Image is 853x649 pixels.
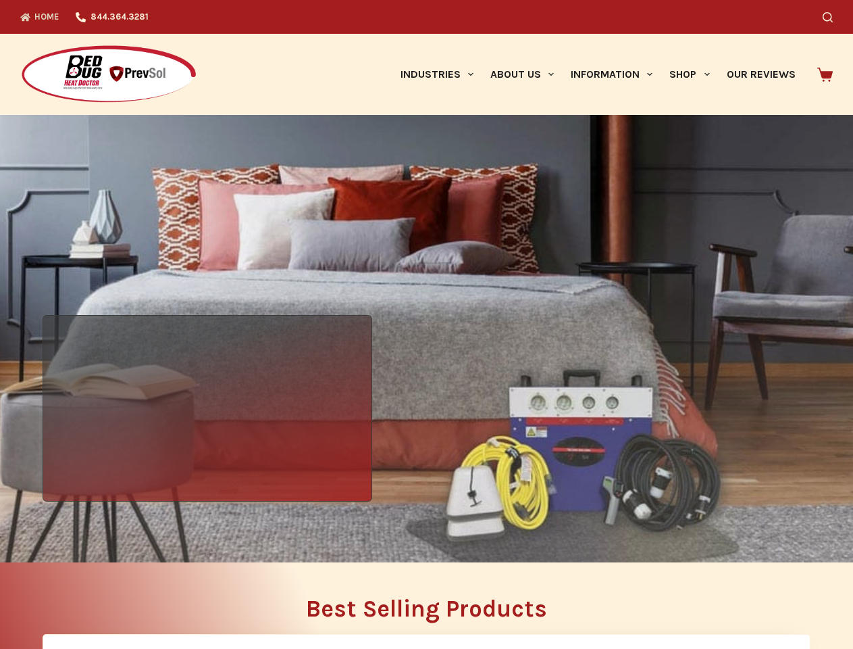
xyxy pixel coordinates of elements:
[823,12,833,22] button: Search
[563,34,661,115] a: Information
[661,34,718,115] a: Shop
[718,34,804,115] a: Our Reviews
[482,34,562,115] a: About Us
[392,34,804,115] nav: Primary
[43,597,810,621] h2: Best Selling Products
[392,34,482,115] a: Industries
[20,45,197,105] img: Prevsol/Bed Bug Heat Doctor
